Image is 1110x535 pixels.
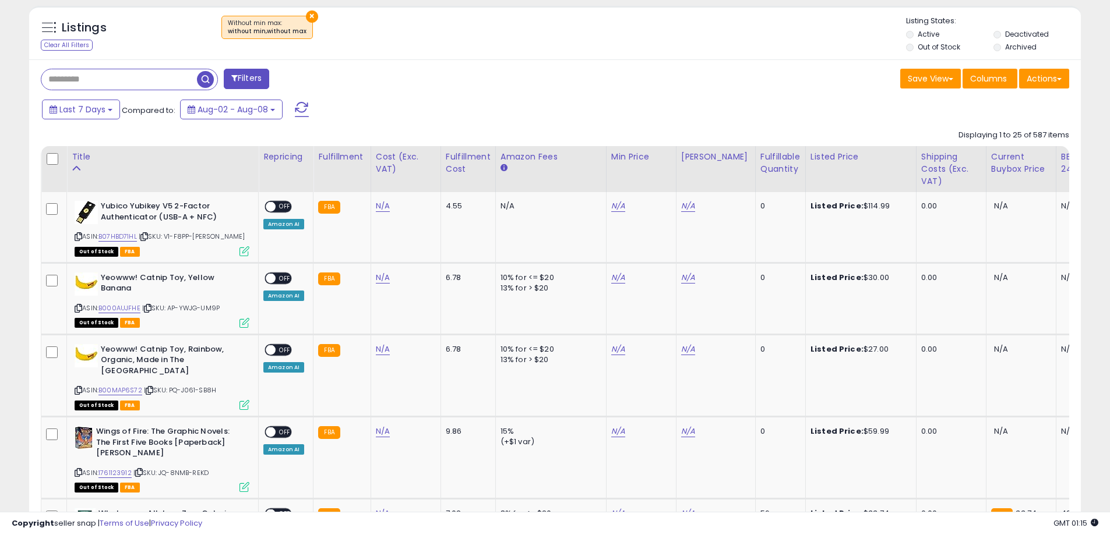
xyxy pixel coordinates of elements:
[228,27,306,36] div: without min,without max
[760,426,797,437] div: 0
[921,151,981,187] div: Shipping Costs (Exc. VAT)
[918,29,939,39] label: Active
[501,272,597,283] div: 10% for <= $20
[811,151,911,163] div: Listed Price
[760,201,797,211] div: 0
[133,468,209,477] span: | SKU: JQ-8NMB-REKD
[75,483,118,493] span: All listings that are currently out of stock and unavailable for purchase on Amazon
[1061,151,1104,175] div: BB Share 24h.
[681,343,695,355] a: N/A
[811,426,864,437] b: Listed Price:
[263,151,308,163] div: Repricing
[198,104,268,115] span: Aug-02 - Aug-08
[59,104,105,115] span: Last 7 Days
[501,151,601,163] div: Amazon Fees
[446,426,487,437] div: 9.86
[276,202,294,212] span: OFF
[98,232,137,242] a: B07HBD71HL
[224,69,269,89] button: Filters
[98,385,142,395] a: B00MAP6S72
[994,343,1008,355] span: N/A
[611,343,625,355] a: N/A
[760,151,801,175] div: Fulfillable Quantity
[276,273,294,283] span: OFF
[446,151,491,175] div: Fulfillment Cost
[1019,69,1069,88] button: Actions
[100,518,149,529] a: Terms of Use
[318,426,340,439] small: FBA
[122,105,175,116] span: Compared to:
[376,272,390,284] a: N/A
[811,200,864,211] b: Listed Price:
[446,272,487,283] div: 6.78
[446,344,487,355] div: 6.78
[446,201,487,211] div: 4.55
[98,468,132,478] a: 1761123912
[501,426,597,437] div: 15%
[918,42,960,52] label: Out of Stock
[101,344,242,380] b: Yeowww! Catnip Toy, Rainbow, Organic, Made in The [GEOGRAPHIC_DATA]
[72,151,253,163] div: Title
[991,151,1051,175] div: Current Buybox Price
[681,151,750,163] div: [PERSON_NAME]
[811,272,907,283] div: $30.00
[921,426,977,437] div: 0.00
[180,100,283,119] button: Aug-02 - Aug-08
[75,272,249,327] div: ASIN:
[120,483,140,493] span: FBA
[376,426,390,437] a: N/A
[994,200,1008,211] span: N/A
[900,69,961,88] button: Save View
[611,426,625,437] a: N/A
[101,272,242,297] b: Yeowww! Catnip Toy, Yellow Banana
[760,344,797,355] div: 0
[75,426,249,491] div: ASIN:
[1005,42,1037,52] label: Archived
[906,16,1081,27] p: Listing States:
[501,437,597,447] div: (+$1 var)
[62,20,107,36] h5: Listings
[1061,201,1100,211] div: N/A
[1053,518,1098,529] span: 2025-08-16 01:15 GMT
[811,272,864,283] b: Listed Price:
[75,318,118,328] span: All listings that are currently out of stock and unavailable for purchase on Amazon
[501,355,597,365] div: 13% for > $20
[263,219,304,229] div: Amazon AI
[994,272,1008,283] span: N/A
[120,401,140,410] span: FBA
[101,201,242,225] b: Yubico Yubikey V5 2-Factor Authenticator (USB-A + NFC)
[42,100,120,119] button: Last 7 Days
[228,19,306,36] span: Without min max :
[75,426,93,449] img: 51tSOCUpmTL._SL40_.jpg
[263,362,304,373] div: Amazon AI
[151,518,202,529] a: Privacy Policy
[96,426,238,462] b: Wings of Fire: The Graphic Novels: The First Five Books [Paperback] [PERSON_NAME]
[75,344,249,409] div: ASIN:
[75,272,98,296] img: 31AHMfqvR6L._SL40_.jpg
[681,272,695,284] a: N/A
[263,290,304,301] div: Amazon AI
[75,344,98,367] img: 31AHMfqvR6L._SL40_.jpg
[681,426,695,437] a: N/A
[760,272,797,283] div: 0
[970,73,1007,84] span: Columns
[1005,29,1049,39] label: Deactivated
[921,272,977,283] div: 0.00
[75,247,118,257] span: All listings that are currently out of stock and unavailable for purchase on Amazon
[376,343,390,355] a: N/A
[75,201,249,255] div: ASIN:
[318,344,340,357] small: FBA
[811,344,907,355] div: $27.00
[681,200,695,212] a: N/A
[811,426,907,437] div: $59.99
[921,344,977,355] div: 0.00
[963,69,1017,88] button: Columns
[276,345,294,355] span: OFF
[142,303,220,313] span: | SKU: AP-YWJG-UM9P
[1061,344,1100,355] div: N/A
[611,200,625,212] a: N/A
[318,151,365,163] div: Fulfillment
[811,201,907,211] div: $114.99
[959,130,1069,141] div: Displaying 1 to 25 of 587 items
[139,232,245,241] span: | SKU: V1-F8PP-[PERSON_NAME]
